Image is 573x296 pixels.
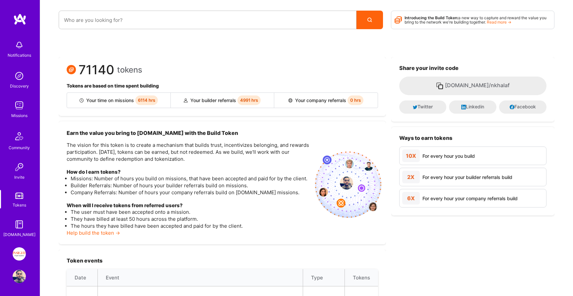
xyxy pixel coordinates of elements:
[422,195,518,202] div: For every hour your company referrals build
[184,98,188,102] img: Builder referral icon
[71,189,310,196] li: Company Referrals: Number of hours your company referrals build on [DOMAIN_NAME] missions.
[367,18,372,22] i: icon Search
[67,65,76,74] img: Token icon
[71,215,310,222] li: They have billed at least 50 hours across the platform.
[67,93,171,108] div: Your time on missions
[288,98,292,102] img: Company referral icon
[348,95,363,105] span: 0 hrs
[399,65,546,71] h3: Share your invite code
[413,105,417,109] i: icon Twitter
[395,14,402,26] i: icon Points
[11,128,27,144] img: Community
[67,269,98,286] th: Date
[67,142,310,162] p: The vision for this token is to create a mechanism that builds trust, incentivizes belonging, and...
[13,218,26,231] img: guide book
[80,98,84,102] img: Builder icon
[402,149,420,162] div: 10X
[117,66,142,73] span: tokens
[11,112,28,119] div: Missions
[71,208,310,215] li: The user must have been accepted onto a mission.
[71,182,310,189] li: Builder Referrals: Number of hours your builder referrals build on missions.
[237,95,261,105] span: 4991 hrs
[67,203,310,208] h4: When will I receive tokens from referred users?
[79,66,114,73] span: 71140
[71,175,310,182] li: Missions: Number of hours you build on missions, that have been accepted and paid for by the client.
[13,247,26,261] img: Insight Partners: Data & AI - Sourcing
[402,192,420,205] div: 6X
[3,231,35,238] div: [DOMAIN_NAME]
[13,13,27,25] img: logo
[315,151,381,218] img: invite
[13,202,26,208] div: Tokens
[67,83,378,89] h4: Tokens are based on time spent building
[405,15,546,25] span: a new way to capture and reward the value you bring to the network we're building together.
[67,129,310,137] h3: Earn the value you bring to [DOMAIN_NAME] with the Build Token
[64,12,351,29] input: overall type: UNKNOWN_TYPE server type: NO_SERVER_DATA heuristic type: UNKNOWN_TYPE label: Who ar...
[422,174,512,181] div: For every hour your builder referrals build
[13,270,26,283] img: User Avatar
[274,93,378,108] div: Your company referrals
[13,99,26,112] img: teamwork
[135,95,158,105] span: 6114 hrs
[405,15,458,20] strong: Introducing the Build Token:
[402,171,420,183] div: 2X
[67,258,378,264] h3: Token events
[98,269,303,286] th: Event
[345,269,378,286] th: Tokens
[13,69,26,83] img: discovery
[8,52,31,59] div: Notifications
[11,270,28,283] a: User Avatar
[449,100,496,114] button: Linkedin
[303,269,345,286] th: Type
[510,105,514,109] i: icon Facebook
[10,83,29,89] div: Discovery
[499,100,546,114] button: Facebook
[171,93,275,108] div: Your builder referrals
[9,144,30,151] div: Community
[14,174,25,181] div: Invite
[71,222,310,229] li: The hours they have billed have been accepted and paid for by the client.
[15,193,23,199] img: tokens
[13,38,26,52] img: bell
[399,100,447,114] button: Twitter
[340,176,353,190] img: profile
[487,20,511,25] a: Read more →
[399,135,546,141] h3: Ways to earn tokens
[436,82,444,90] i: icon Copy
[13,160,26,174] img: Invite
[461,105,466,109] i: icon LinkedInDark
[11,247,28,261] a: Insight Partners: Data & AI - Sourcing
[399,77,546,95] button: [DOMAIN_NAME]/nkhalaf
[67,230,120,236] a: Help build the token →
[67,169,310,175] h4: How do I earn tokens?
[422,152,475,159] div: For every hour you build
